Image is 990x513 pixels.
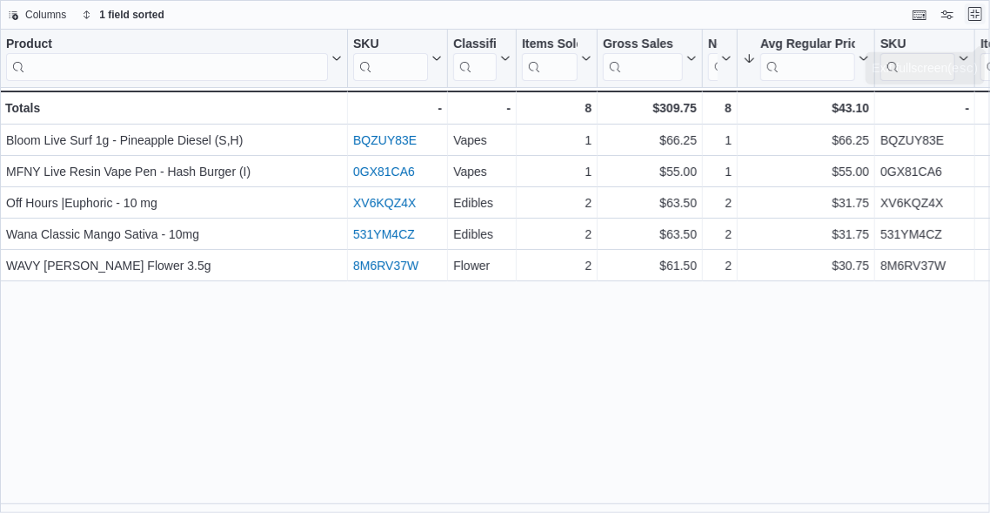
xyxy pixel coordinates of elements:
[353,37,428,81] div: SKU URL
[99,8,164,22] span: 1 field sorted
[708,224,732,245] div: 2
[522,255,592,276] div: 2
[6,161,342,182] div: MFNY Live Resin Vape Pen - Hash Burger (I)
[708,37,718,53] div: Net Sold
[353,133,417,147] a: BQZUY83E
[6,130,342,151] div: Bloom Live Surf 1g - Pineapple Diesel (S,H)
[522,37,578,81] div: Items Sold
[965,3,986,24] button: Exit fullscreen
[873,46,979,64] div: Exit fullscreen ( )
[453,192,511,213] div: Edibles
[708,37,732,81] button: Net Sold
[353,196,416,210] a: XV6KQZ4X
[743,161,869,182] div: $55.00
[708,37,718,81] div: Net Sold
[453,255,511,276] div: Flower
[603,192,697,213] div: $63.50
[708,192,732,213] div: 2
[708,130,732,151] div: 1
[937,4,958,25] button: Display options
[453,37,497,53] div: Classification
[743,37,869,81] button: Avg Regular Price
[353,98,442,118] div: -
[708,255,732,276] div: 2
[880,37,955,53] div: SKU
[880,98,969,118] div: -
[522,130,592,151] div: 1
[603,37,697,81] button: Gross Sales
[6,37,342,81] button: Product
[952,49,973,63] kbd: esc
[5,98,342,118] div: Totals
[25,8,66,22] span: Columns
[522,98,592,118] div: 8
[453,37,497,81] div: Classification
[880,161,969,182] div: 0GX81CA6
[353,259,418,273] a: 8M6RV37W
[603,255,697,276] div: $61.50
[603,37,683,53] div: Gross Sales
[880,37,969,81] button: SKU
[743,224,869,245] div: $31.75
[603,37,683,81] div: Gross Sales
[6,255,342,276] div: WAVY [PERSON_NAME] Flower 3.5g
[522,37,592,81] button: Items Sold
[743,255,869,276] div: $30.75
[1,4,73,25] button: Columns
[6,224,342,245] div: Wana Classic Mango Sativa - 10mg
[453,37,511,81] button: Classification
[353,165,415,179] a: 0GX81CA6
[603,130,697,151] div: $66.25
[522,224,592,245] div: 2
[603,161,697,182] div: $55.00
[453,130,511,151] div: Vapes
[909,4,930,25] button: Keyboard shortcuts
[603,224,697,245] div: $63.50
[6,192,342,213] div: Off Hours |Euphoric - 10 mg
[880,255,969,276] div: 8M6RV37W
[708,98,732,118] div: 8
[6,37,328,81] div: Product
[522,37,578,53] div: Items Sold
[453,224,511,245] div: Edibles
[453,161,511,182] div: Vapes
[743,98,869,118] div: $43.10
[880,192,969,213] div: XV6KQZ4X
[6,37,328,53] div: Product
[760,37,855,81] div: Avg Regular Price
[453,98,511,118] div: -
[522,161,592,182] div: 1
[353,227,415,241] a: 531YM4CZ
[880,224,969,245] div: 531YM4CZ
[603,98,697,118] div: $309.75
[760,37,855,53] div: Avg Regular Price
[880,37,955,81] div: SKU
[353,37,442,81] button: SKU
[75,4,171,25] button: 1 field sorted
[743,192,869,213] div: $31.75
[353,37,428,53] div: SKU
[708,161,732,182] div: 1
[880,130,969,151] div: BQZUY83E
[522,192,592,213] div: 2
[743,130,869,151] div: $66.25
